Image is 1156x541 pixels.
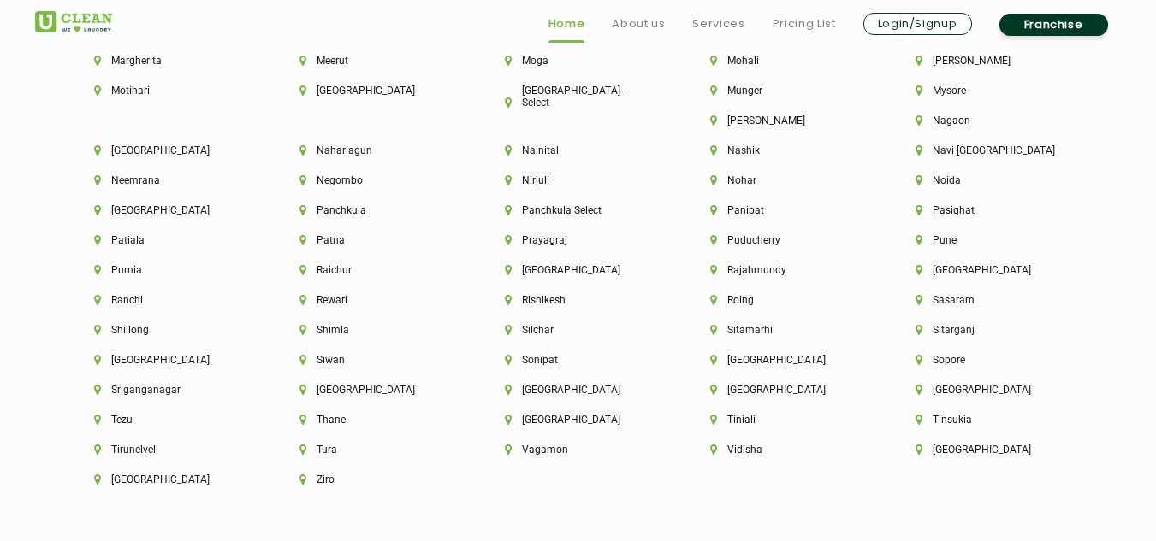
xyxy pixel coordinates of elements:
[94,414,241,426] li: Tezu
[710,55,857,67] li: Mohali
[94,174,241,186] li: Neemrana
[773,14,836,34] a: Pricing List
[505,384,652,396] li: [GEOGRAPHIC_DATA]
[299,294,447,306] li: Rewari
[94,294,241,306] li: Ranchi
[863,13,972,35] a: Login/Signup
[505,55,652,67] li: Moga
[710,414,857,426] li: Tiniali
[710,115,857,126] li: [PERSON_NAME]
[916,354,1063,366] li: Sopore
[299,204,447,216] li: Panchkula
[94,324,241,336] li: Shillong
[916,174,1063,186] li: Noida
[94,473,241,485] li: [GEOGRAPHIC_DATA]
[916,444,1063,456] li: [GEOGRAPHIC_DATA]
[710,204,857,216] li: Panipat
[299,264,447,276] li: Raichur
[299,55,447,67] li: Meerut
[710,444,857,456] li: Vidisha
[299,444,447,456] li: Tura
[299,174,447,186] li: Negombo
[505,444,652,456] li: Vagamon
[299,473,447,485] li: Ziro
[916,294,1063,306] li: Sasaram
[710,264,857,276] li: Rajahmundy
[505,144,652,156] li: Nainital
[916,204,1063,216] li: Pasighat
[710,324,857,336] li: Sitamarhi
[916,144,1063,156] li: Navi [GEOGRAPHIC_DATA]
[916,115,1063,126] li: Nagaon
[710,144,857,156] li: Nashik
[505,294,652,306] li: Rishikesh
[94,354,241,366] li: [GEOGRAPHIC_DATA]
[94,204,241,216] li: [GEOGRAPHIC_DATA]
[505,264,652,276] li: [GEOGRAPHIC_DATA]
[94,144,241,156] li: [GEOGRAPHIC_DATA]
[299,234,447,246] li: Patna
[710,294,857,306] li: Roing
[299,384,447,396] li: [GEOGRAPHIC_DATA]
[94,55,241,67] li: Margherita
[505,324,652,336] li: Silchar
[94,85,241,97] li: Motihari
[94,264,241,276] li: Purnia
[999,14,1108,36] a: Franchise
[710,384,857,396] li: [GEOGRAPHIC_DATA]
[505,414,652,426] li: [GEOGRAPHIC_DATA]
[299,144,447,156] li: Naharlagun
[710,85,857,97] li: Munger
[94,234,241,246] li: Patiala
[35,11,112,32] img: UClean Laundry and Dry Cleaning
[299,354,447,366] li: Siwan
[505,234,652,246] li: Prayagraj
[548,14,585,34] a: Home
[916,55,1063,67] li: [PERSON_NAME]
[94,384,241,396] li: Sriganganagar
[710,234,857,246] li: Puducherry
[916,264,1063,276] li: [GEOGRAPHIC_DATA]
[692,14,744,34] a: Services
[505,85,652,109] li: [GEOGRAPHIC_DATA] - Select
[916,324,1063,336] li: Sitarganj
[916,85,1063,97] li: Mysore
[299,414,447,426] li: Thane
[916,414,1063,426] li: Tinsukia
[916,384,1063,396] li: [GEOGRAPHIC_DATA]
[710,354,857,366] li: [GEOGRAPHIC_DATA]
[299,324,447,336] li: Shimla
[505,204,652,216] li: Panchkula Select
[710,174,857,186] li: Nohar
[505,174,652,186] li: Nirjuli
[299,85,447,97] li: [GEOGRAPHIC_DATA]
[916,234,1063,246] li: Pune
[94,444,241,456] li: Tirunelveli
[505,354,652,366] li: Sonipat
[612,14,665,34] a: About us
